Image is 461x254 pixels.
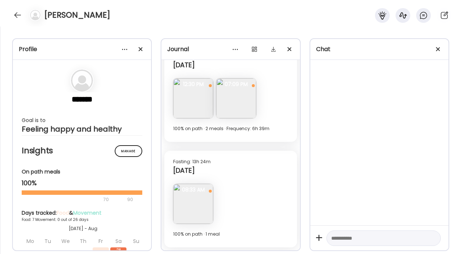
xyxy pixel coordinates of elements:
[22,125,142,133] div: Feeling happy and healthy
[40,235,56,247] div: Tu
[73,209,101,217] span: Movement
[22,116,142,125] div: Goal is to
[173,157,288,166] div: Fasting: 13h 24m
[22,195,125,204] div: 70
[22,235,38,247] div: Mo
[22,168,142,176] div: On path meals
[126,195,134,204] div: 90
[316,45,443,54] div: Chat
[173,186,213,193] span: 08:33 AM
[173,124,288,133] div: 100% on path · 2 meals · Frequency: 6h 39m
[22,145,142,156] h2: Insights
[128,235,144,247] div: Su
[71,69,93,92] img: bg-avatar-default.svg
[22,209,144,217] div: Days tracked: &
[110,247,126,250] div: Aug
[115,145,142,157] div: Manage
[19,45,145,54] div: Profile
[167,45,294,54] div: Journal
[173,81,213,87] span: 12:30 PM
[22,225,144,232] div: [DATE] - Aug
[57,235,74,247] div: We
[173,166,288,175] div: [DATE]
[22,179,142,187] div: 100%
[173,230,288,239] div: 100% on path · 1 meal
[216,81,256,87] span: 07:09 PM
[44,9,110,21] h4: [PERSON_NAME]
[30,10,40,20] img: bg-avatar-default.svg
[110,235,126,247] div: Sa
[173,78,213,118] img: images%2Fh0RzTmJEDwRJLpVssWYU24F0eRm2%2FbvmutO6Xf5I8xst5spX8%2FGU7MpdxJsJvMZsfcdkcA_240
[75,235,91,247] div: Th
[173,61,288,69] div: [DATE]
[173,184,213,224] img: images%2Fh0RzTmJEDwRJLpVssWYU24F0eRm2%2FUDtLHxMKhR2bgBXqIW6q%2F4AJF8daECd2BNIKI7Au5_240
[57,209,69,217] span: Food
[22,217,144,222] div: Food: 7 Movement: 0 out of 26 days
[216,78,256,118] img: images%2Fh0RzTmJEDwRJLpVssWYU24F0eRm2%2FZJ9GY7vItP9BPI1JNGxq%2FuI22scgmVUqNSCxyQKMX_240
[93,235,109,247] div: Fr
